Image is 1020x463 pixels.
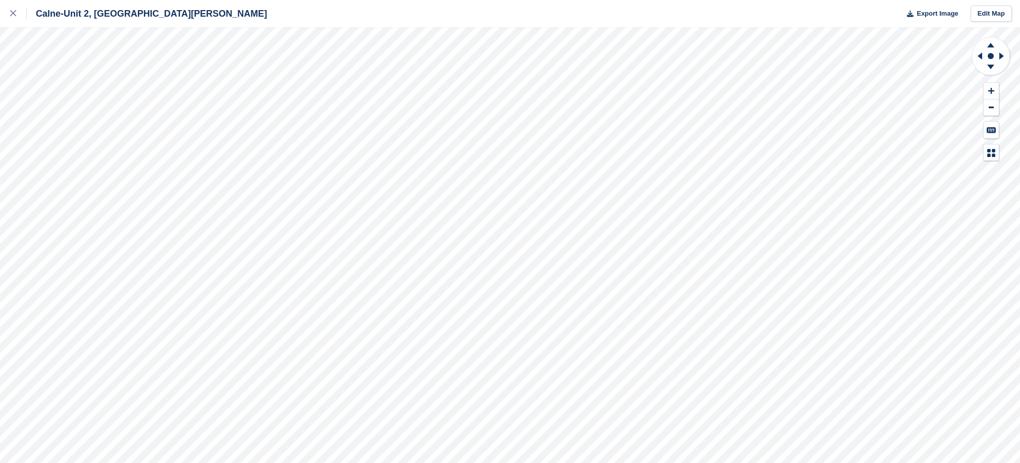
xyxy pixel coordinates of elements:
button: Zoom Out [984,99,999,116]
button: Zoom In [984,83,999,99]
button: Export Image [901,6,958,22]
button: Map Legend [984,144,999,161]
button: Keyboard Shortcuts [984,122,999,138]
span: Export Image [917,9,958,19]
div: Calne-Unit 2, [GEOGRAPHIC_DATA][PERSON_NAME] [27,8,267,20]
a: Edit Map [971,6,1012,22]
